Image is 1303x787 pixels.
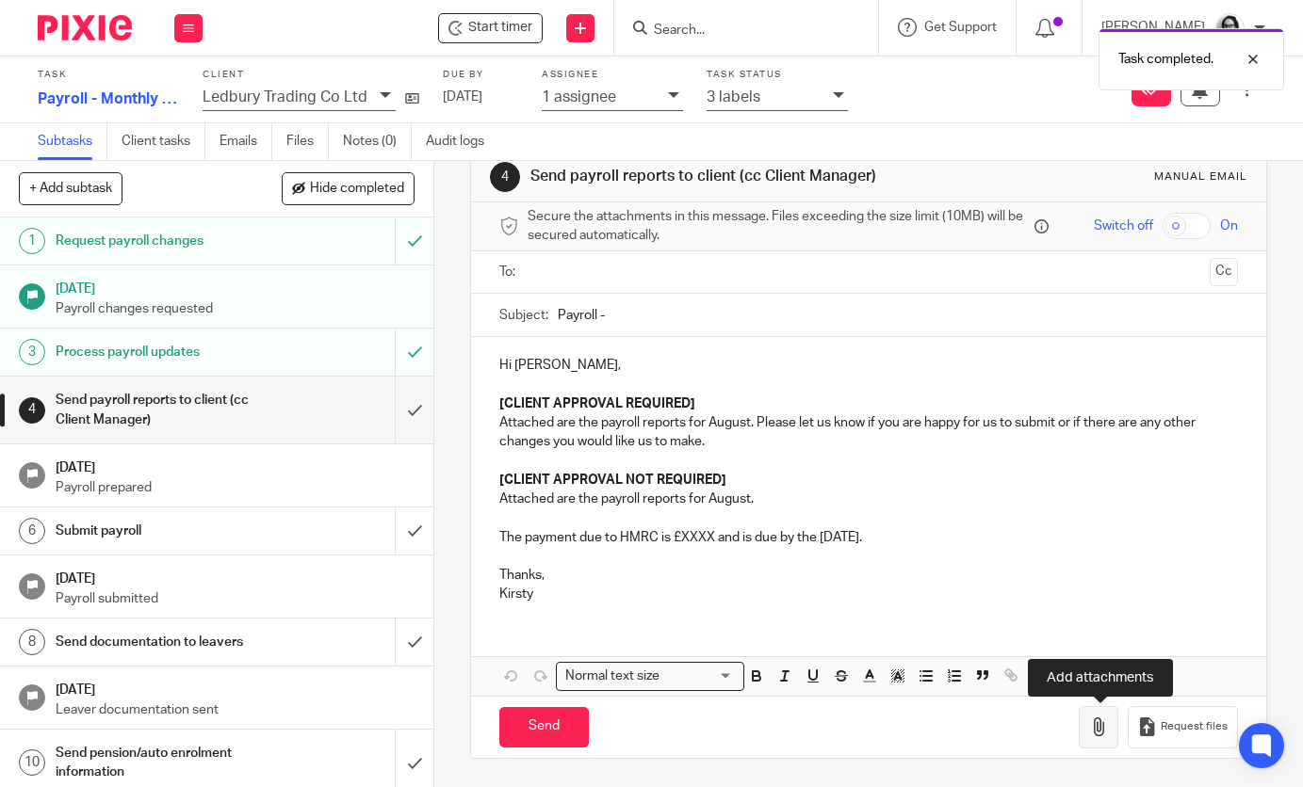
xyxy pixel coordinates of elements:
div: 8 [19,629,45,655]
button: Request files [1128,706,1237,748]
h1: [DATE] [56,565,415,588]
h1: Process payroll updates [56,338,269,366]
div: Search for option [556,662,744,691]
img: Pixie [38,15,132,40]
div: 10 [19,749,45,776]
h1: Send pension/auto enrolment information [56,739,269,787]
button: Hide completed [282,172,415,204]
input: Search for option [665,667,733,686]
h1: Submit payroll [56,517,269,545]
a: Client tasks [122,123,205,160]
h1: [DATE] [56,454,415,477]
div: Ledbury Trading Co Ltd - Payroll - Monthly - Client makes payments [438,13,543,43]
p: Ledbury Trading Co Ltd [203,88,367,105]
p: 1 assignee [542,88,616,105]
div: 1 [19,228,45,254]
span: Switch off [1094,217,1153,235]
strong: [CLIENT APPROVAL REQUIRED] [499,397,695,410]
p: Task completed. [1118,50,1213,69]
label: Due by [443,69,518,81]
h1: Request payroll changes [56,227,269,255]
span: Hide completed [310,182,404,197]
p: Kirsty [499,585,1237,603]
p: The payment due to HMRC is £XXXX and is due by the [DATE]. [499,528,1237,547]
h1: Send payroll reports to client (cc Client Manager) [530,167,909,186]
div: Manual email [1154,169,1247,185]
label: Task [38,69,179,81]
span: Start timer [468,18,532,38]
a: Audit logs [426,123,498,160]
p: Attached are the payroll reports for August. Please let us know if you are happy for us to submit... [499,413,1237,452]
input: Send [499,707,589,747]
p: Payroll prepared [56,478,415,497]
h1: Send documentation to leavers [56,628,269,656]
label: Client [203,69,419,81]
div: 3 [19,339,45,365]
h1: [DATE] [56,676,415,699]
h1: Send payroll reports to client (cc Client Manager) [56,386,269,434]
button: Cc [1210,258,1238,286]
p: Hi [PERSON_NAME], [499,356,1237,375]
a: Emails [220,123,272,160]
p: Payroll submitted [56,589,415,608]
strong: [CLIENT APPROVAL NOT REQUIRED] [499,474,726,487]
div: 4 [19,397,45,424]
p: Attached are the payroll reports for August. [499,490,1237,508]
p: Leaver documentation sent [56,700,415,719]
span: On [1220,217,1238,235]
span: Request files [1161,719,1228,734]
span: [DATE] [443,90,482,104]
div: 6 [19,518,45,544]
label: Subject: [499,306,548,325]
span: Normal text size [561,667,663,686]
label: Assignee [542,69,683,81]
div: 4 [490,162,520,192]
img: Profile%20photo.jpeg [1214,13,1245,43]
a: Files [286,123,329,160]
p: Thanks, [499,566,1237,585]
label: To: [499,263,520,281]
button: + Add subtask [19,172,122,204]
p: 3 labels [707,88,760,105]
p: Payroll changes requested [56,299,415,318]
a: Notes (0) [343,123,412,160]
h1: [DATE] [56,275,415,298]
a: Subtasks [38,123,107,160]
span: Secure the attachments in this message. Files exceeding the size limit (10MB) will be secured aut... [528,207,1029,246]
